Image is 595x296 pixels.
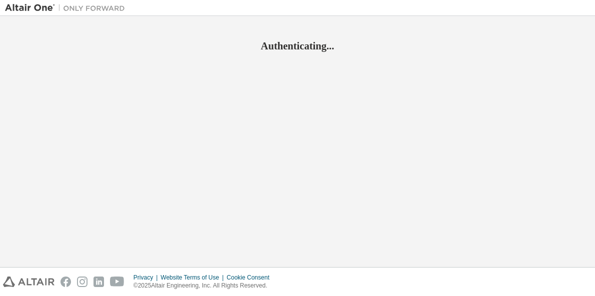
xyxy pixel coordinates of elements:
img: linkedin.svg [93,277,104,287]
p: © 2025 Altair Engineering, Inc. All Rights Reserved. [133,282,275,290]
div: Website Terms of Use [160,274,226,282]
img: youtube.svg [110,277,124,287]
div: Privacy [133,274,160,282]
div: Cookie Consent [226,274,275,282]
img: Altair One [5,3,130,13]
img: facebook.svg [60,277,71,287]
h2: Authenticating... [5,39,590,52]
img: instagram.svg [77,277,87,287]
img: altair_logo.svg [3,277,54,287]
